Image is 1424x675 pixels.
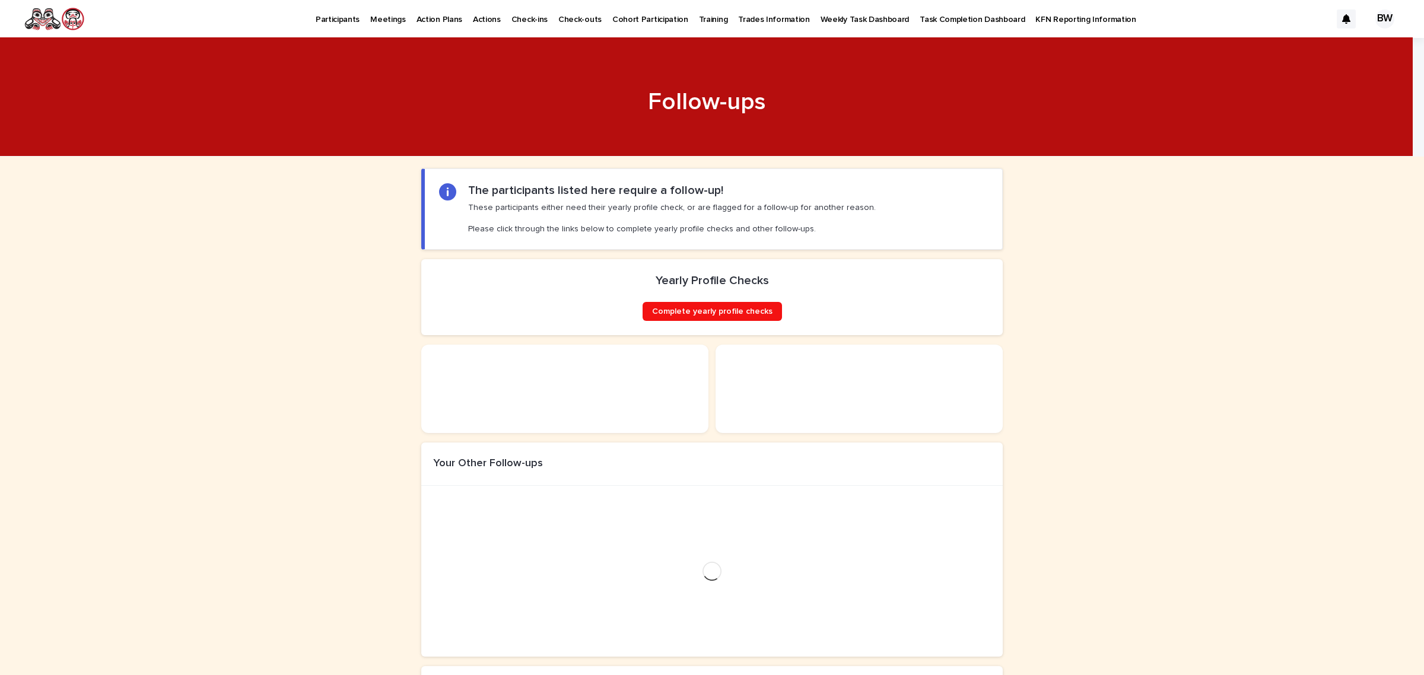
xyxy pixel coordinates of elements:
span: Complete yearly profile checks [652,307,773,316]
h1: Your Other Follow-ups [433,457,543,470]
img: rNyI97lYS1uoOg9yXW8k [24,7,85,31]
h2: The participants listed here require a follow-up! [468,183,723,198]
a: Complete yearly profile checks [643,302,782,321]
h2: Yearly Profile Checks [656,273,769,288]
h1: Follow-ups [416,88,997,116]
p: These participants either need their yearly profile check, or are flagged for a follow-up for ano... [468,202,876,235]
div: BW [1375,9,1394,28]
